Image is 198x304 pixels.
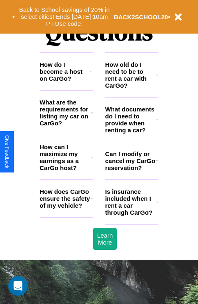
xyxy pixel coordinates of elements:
h3: How does CarGo ensure the safety of my vehicle? [40,188,91,209]
h3: Can I modify or cancel my CarGo reservation? [105,150,156,171]
h3: How old do I need to be to rent a car with CarGo? [105,61,156,89]
button: Back to School savings of 20% in select cities! Ends [DATE] 10am PT.Use code: [15,4,114,29]
b: BACK2SCHOOL20 [114,14,168,20]
h3: How can I maximize my earnings as a CarGo host? [40,143,91,171]
button: Learn More [93,228,117,250]
h3: What documents do I need to provide when renting a car? [105,106,157,134]
h3: What are the requirements for listing my car on CarGo? [40,99,91,127]
div: Open Intercom Messenger [8,276,28,296]
h3: Is insurance included when I rent a car through CarGo? [105,188,156,216]
h3: How do I become a host on CarGo? [40,61,90,82]
div: Give Feedback [4,135,10,168]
